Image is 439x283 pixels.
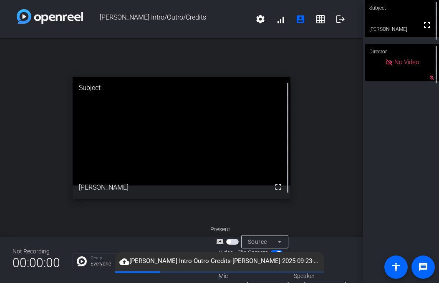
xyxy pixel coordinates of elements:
[391,262,401,272] mat-icon: accessibility
[248,238,267,245] span: Source
[17,9,83,24] img: white-gradient.svg
[422,20,432,30] mat-icon: fullscreen
[418,262,428,272] mat-icon: message
[77,256,87,266] img: Chat Icon
[394,58,419,66] span: No Video
[219,248,233,257] span: Video
[237,248,268,257] span: Flip Camera
[255,14,265,24] mat-icon: settings
[83,9,250,29] span: [PERSON_NAME] Intro/Outro/Credits
[115,256,324,266] span: [PERSON_NAME] Intro-Outro-Credits-[PERSON_NAME]-2025-09-23-12-29-34-440-0.webm
[73,77,290,99] div: Subject
[210,225,294,234] div: Present
[294,272,344,280] div: Speaker
[13,253,60,273] span: 00:00:00
[270,9,290,29] button: signal_cellular_alt
[91,256,124,260] p: Group
[365,44,439,60] div: Director
[217,275,223,282] span: ▼
[336,14,346,24] mat-icon: logout
[315,14,325,24] mat-icon: grid_on
[273,182,283,192] mat-icon: fullscreen
[91,261,124,266] p: Everyone
[13,247,60,256] div: Not Recording
[216,237,226,247] mat-icon: screen_share_outline
[210,272,294,280] div: Mic
[295,14,305,24] mat-icon: account_box
[119,257,129,267] mat-icon: cloud_upload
